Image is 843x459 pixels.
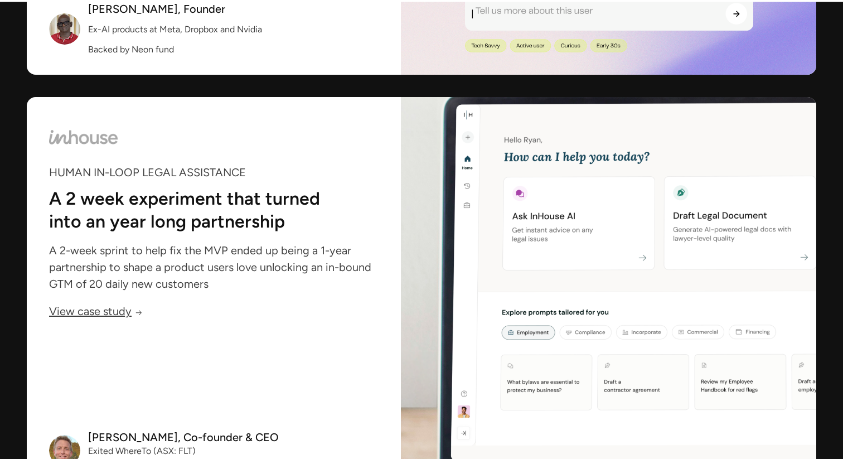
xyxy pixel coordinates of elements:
[88,46,174,53] div: Backed by Neon fund
[88,448,196,455] div: Exited WhereTo (ASX: FLT)
[49,246,379,287] p: A 2-week sprint to help fix the MVP ended up being a 1-year partnership to shape a product users ...
[88,26,262,33] div: Ex-AI products at Meta, Dropbox and Nvidia
[49,190,342,229] p: A 2 week experiment that turned into an year long partnership
[88,433,279,441] div: [PERSON_NAME], Co-founder & CEO
[88,5,225,13] div: [PERSON_NAME], Founder
[49,168,379,176] div: HUMAN IN-LOOP LEGAL ASSISTANCE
